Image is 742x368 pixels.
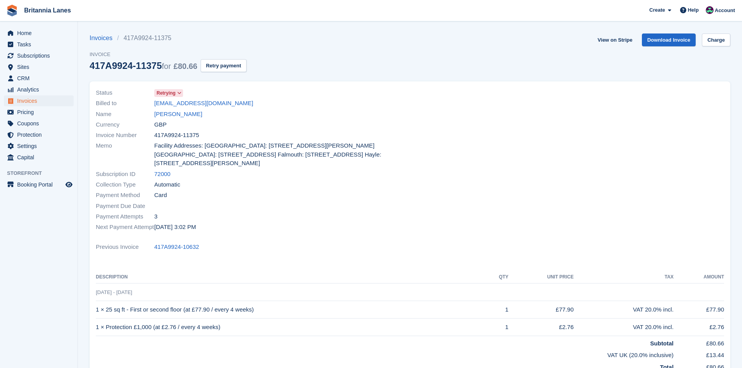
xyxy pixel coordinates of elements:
span: £80.66 [174,62,197,70]
span: Subscriptions [17,50,64,61]
a: menu [4,84,74,95]
a: menu [4,152,74,163]
span: Pricing [17,107,64,118]
a: View on Stripe [594,33,635,46]
a: Download Invoice [642,33,696,46]
nav: breadcrumbs [90,33,247,43]
a: menu [4,107,74,118]
span: Name [96,110,154,119]
span: Next Payment Attempt [96,223,154,232]
a: menu [4,62,74,72]
button: Retry payment [201,59,247,72]
td: £77.90 [673,301,724,319]
a: menu [4,39,74,50]
a: Britannia Lanes [21,4,74,17]
span: Status [96,88,154,97]
a: menu [4,28,74,39]
a: [PERSON_NAME] [154,110,202,119]
th: Description [96,271,485,283]
span: Invoices [17,95,64,106]
a: menu [4,73,74,84]
a: 417A9924-10632 [154,243,199,252]
td: £2.76 [508,319,573,336]
a: menu [4,179,74,190]
span: Settings [17,141,64,151]
th: QTY [485,271,509,283]
span: 3 [154,212,157,221]
img: stora-icon-8386f47178a22dfd0bd8f6a31ec36ba5ce8667c1dd55bd0f319d3a0aa187defe.svg [6,5,18,16]
div: VAT 20.0% incl. [574,305,674,314]
span: Automatic [154,180,180,189]
div: VAT 20.0% incl. [574,323,674,332]
a: menu [4,141,74,151]
span: Payment Attempts [96,212,154,221]
span: Help [688,6,699,14]
td: 1 × Protection £1,000 (at £2.76 / every 4 weeks) [96,319,485,336]
span: Protection [17,129,64,140]
span: Invoice Number [96,131,154,140]
div: 417A9924-11375 [90,60,197,71]
td: £13.44 [673,348,724,360]
th: Amount [673,271,724,283]
span: Payment Method [96,191,154,200]
span: Card [154,191,167,200]
span: GBP [154,120,167,129]
span: Account [715,7,735,14]
th: Tax [574,271,674,283]
a: Retrying [154,88,183,97]
span: Facility Addresses: [GEOGRAPHIC_DATA]: [STREET_ADDRESS][PERSON_NAME] [GEOGRAPHIC_DATA]: [STREET_A... [154,141,405,168]
a: Invoices [90,33,117,43]
a: Charge [702,33,730,46]
td: 1 [485,301,509,319]
span: Tasks [17,39,64,50]
span: Coupons [17,118,64,129]
strong: Subtotal [650,340,673,347]
td: £77.90 [508,301,573,319]
a: [EMAIL_ADDRESS][DOMAIN_NAME] [154,99,253,108]
img: Kirsty Miles [706,6,714,14]
span: Storefront [7,169,78,177]
span: 417A9924-11375 [154,131,199,140]
span: CRM [17,73,64,84]
span: Invoice [90,51,247,58]
th: Unit Price [508,271,573,283]
span: Sites [17,62,64,72]
td: £2.76 [673,319,724,336]
span: for [162,62,171,70]
span: Billed to [96,99,154,108]
span: Home [17,28,64,39]
span: Capital [17,152,64,163]
span: Payment Due Date [96,202,154,211]
span: Collection Type [96,180,154,189]
a: menu [4,129,74,140]
a: menu [4,118,74,129]
span: Booking Portal [17,179,64,190]
time: 2025-09-24 14:02:51 UTC [154,223,196,232]
span: Previous Invoice [96,243,154,252]
span: [DATE] - [DATE] [96,289,132,295]
a: Preview store [64,180,74,189]
span: Subscription ID [96,170,154,179]
span: Create [649,6,665,14]
a: menu [4,50,74,61]
span: Currency [96,120,154,129]
td: VAT UK (20.0% inclusive) [96,348,673,360]
td: £80.66 [673,336,724,348]
span: Retrying [157,90,176,97]
span: Memo [96,141,154,168]
a: menu [4,95,74,106]
td: 1 × 25 sq ft - First or second floor (at £77.90 / every 4 weeks) [96,301,485,319]
span: Analytics [17,84,64,95]
td: 1 [485,319,509,336]
a: 72000 [154,170,171,179]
